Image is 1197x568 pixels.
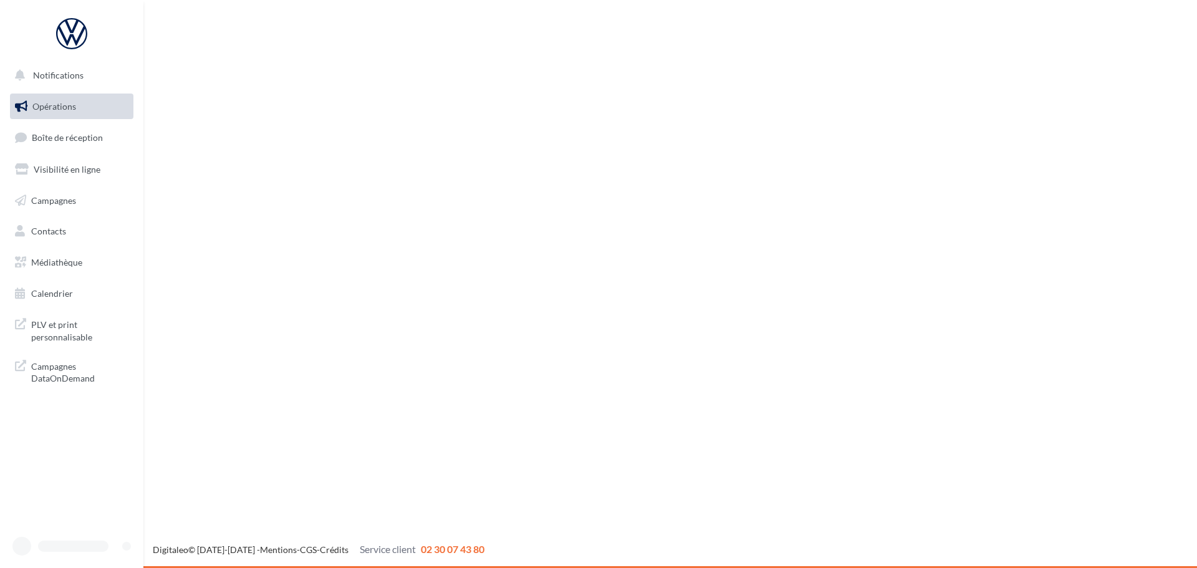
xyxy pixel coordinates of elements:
a: Calendrier [7,281,136,307]
a: Crédits [320,544,349,555]
span: © [DATE]-[DATE] - - - [153,544,484,555]
span: Service client [360,543,416,555]
a: Digitaleo [153,544,188,555]
span: Campagnes [31,195,76,205]
a: Campagnes DataOnDemand [7,353,136,390]
span: Boîte de réception [32,132,103,143]
a: CGS [300,544,317,555]
span: 02 30 07 43 80 [421,543,484,555]
span: Calendrier [31,288,73,299]
a: Contacts [7,218,136,244]
span: Visibilité en ligne [34,164,100,175]
span: Opérations [32,101,76,112]
span: Contacts [31,226,66,236]
a: Boîte de réception [7,124,136,151]
button: Notifications [7,62,131,89]
span: PLV et print personnalisable [31,316,128,343]
span: Campagnes DataOnDemand [31,358,128,385]
a: Mentions [260,544,297,555]
a: PLV et print personnalisable [7,311,136,348]
span: Médiathèque [31,257,82,267]
a: Médiathèque [7,249,136,276]
span: Notifications [33,70,84,80]
a: Campagnes [7,188,136,214]
a: Opérations [7,94,136,120]
a: Visibilité en ligne [7,156,136,183]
